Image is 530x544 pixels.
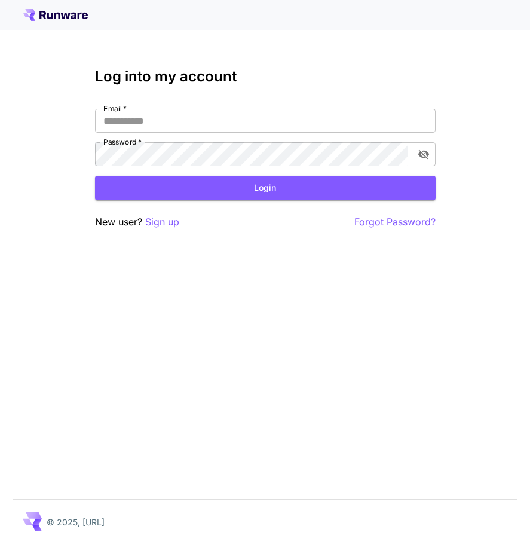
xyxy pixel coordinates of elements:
[95,215,179,230] p: New user?
[354,215,436,230] button: Forgot Password?
[95,176,436,200] button: Login
[95,68,436,85] h3: Log into my account
[103,137,142,147] label: Password
[413,143,434,165] button: toggle password visibility
[47,516,105,528] p: © 2025, [URL]
[103,103,127,114] label: Email
[145,215,179,230] button: Sign up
